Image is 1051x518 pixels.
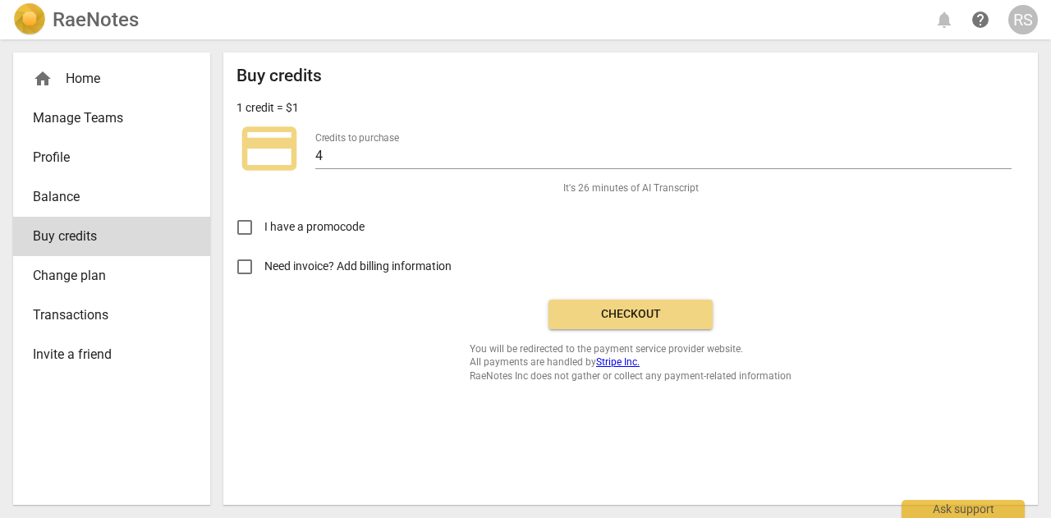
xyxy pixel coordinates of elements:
span: Change plan [33,266,177,286]
a: Manage Teams [13,99,210,138]
a: Change plan [13,256,210,296]
p: 1 credit = $1 [236,99,299,117]
a: Transactions [13,296,210,335]
a: Help [966,5,995,34]
img: Logo [13,3,46,36]
a: Invite a friend [13,335,210,374]
span: Profile [33,148,177,167]
div: Home [33,69,177,89]
span: credit_card [236,116,302,181]
span: It's 26 minutes of AI Transcript [563,181,699,195]
span: Checkout [562,306,700,323]
span: Balance [33,187,177,207]
span: Need invoice? Add billing information [264,258,454,275]
span: home [33,69,53,89]
h2: RaeNotes [53,8,139,31]
a: Stripe Inc. [596,356,640,368]
h2: Buy credits [236,66,322,86]
a: Profile [13,138,210,177]
a: Balance [13,177,210,217]
button: Checkout [548,300,713,329]
span: Invite a friend [33,345,177,364]
a: LogoRaeNotes [13,3,139,36]
span: help [971,10,990,30]
span: Transactions [33,305,177,325]
div: Ask support [902,500,1025,518]
button: RS [1008,5,1038,34]
span: You will be redirected to the payment service provider website. All payments are handled by RaeNo... [470,342,792,383]
span: I have a promocode [264,218,365,236]
label: Credits to purchase [315,133,399,143]
span: Manage Teams [33,108,177,128]
span: Buy credits [33,227,177,246]
div: Home [13,59,210,99]
a: Buy credits [13,217,210,256]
